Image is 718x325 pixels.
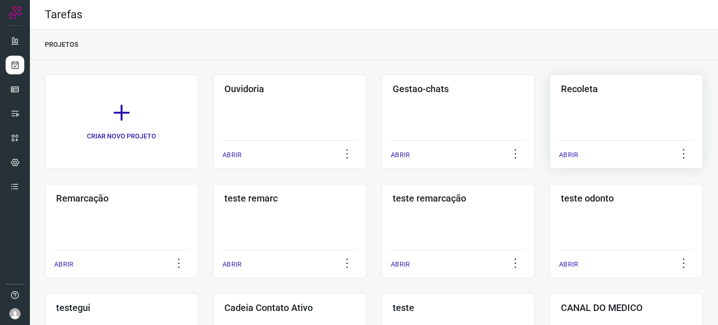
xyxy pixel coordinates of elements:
[391,150,410,160] p: ABRIR
[393,302,524,313] h3: teste
[56,193,187,204] h3: Remarcação
[8,6,22,20] img: Logo
[87,131,156,141] p: CRIAR NOVO PROJETO
[45,8,82,22] h2: Tarefas
[223,150,242,160] p: ABRIR
[224,83,355,94] h3: Ouvidoria
[561,193,692,204] h3: teste odonto
[559,260,578,269] p: ABRIR
[391,260,410,269] p: ABRIR
[393,83,524,94] h3: Gestao-chats
[223,260,242,269] p: ABRIR
[224,302,355,313] h3: Cadeia Contato Ativo
[224,193,355,204] h3: teste remarc
[561,302,692,313] h3: CANAL DO MEDICO
[393,193,524,204] h3: teste remarcação
[45,40,78,50] p: PROJETOS
[56,302,187,313] h3: testegui
[561,83,692,94] h3: Recoleta
[559,150,578,160] p: ABRIR
[54,260,73,269] p: ABRIR
[9,308,21,319] img: avatar-user-boy.jpg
